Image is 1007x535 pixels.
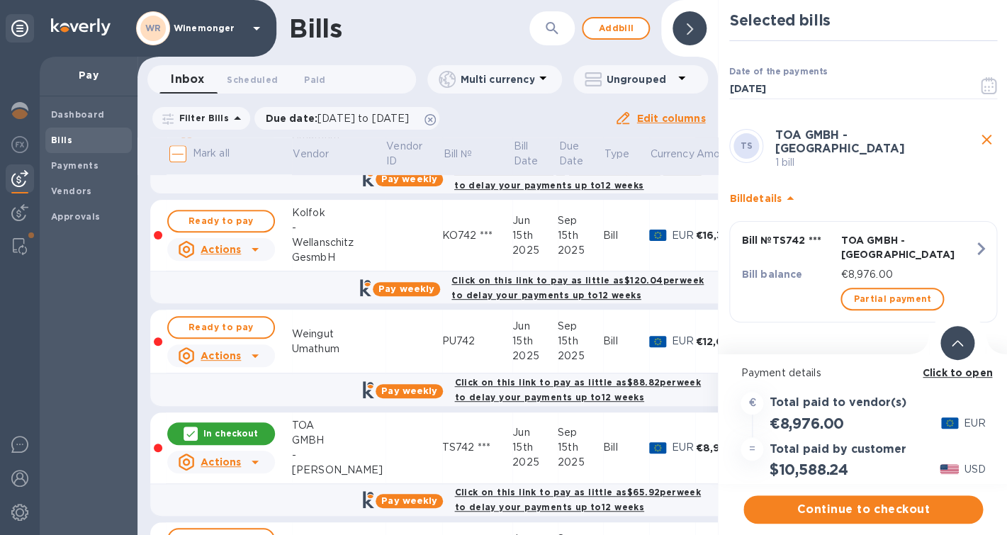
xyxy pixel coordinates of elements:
b: Click on this link to pay as little as $88.82 per week to delay your payments up to 12 weeks [454,377,700,402]
b: Payments [51,160,99,171]
div: Sep [558,425,603,440]
div: €16,345.20 [695,228,764,242]
u: Actions [201,244,241,255]
span: Bill Date [514,139,557,169]
p: Due Date [559,139,584,169]
div: Bill [603,440,649,455]
h3: Total paid to vendor(s) [769,396,906,410]
div: 2025 [512,455,558,470]
b: Click on this link to pay as little as $56.50 per week to delay your payments up to 12 weeks [454,165,701,191]
h2: €8,976.00 [769,415,843,432]
b: Pay weekly [378,283,434,294]
button: Ready to pay [167,210,275,232]
h2: Selected bills [729,11,997,29]
div: 15th [512,228,558,243]
label: Date of the payments [729,68,827,77]
p: Amount [697,147,736,162]
h2: $10,588.24 [769,461,848,478]
div: GesmbH [292,250,386,265]
div: Sep [558,213,603,228]
span: Paid [304,72,325,87]
div: Umathum [292,342,386,356]
div: Billdetails [729,176,997,221]
p: Bill № TS742 *** [741,233,835,247]
div: 2025 [512,243,558,258]
span: Ready to pay [180,319,262,336]
div: Jun [512,213,558,228]
span: Bill № [443,147,490,162]
div: [PERSON_NAME] [292,463,386,478]
p: Ungrouped [606,72,673,86]
div: 2025 [558,455,603,470]
p: Due date : [266,111,417,125]
span: [DATE] to [DATE] [317,113,409,124]
span: Vendor ID [386,139,441,169]
b: TOA GMBH - [GEOGRAPHIC_DATA] [775,128,904,155]
div: = [741,438,763,461]
p: €8,976.00 [840,267,974,282]
div: 2025 [512,349,558,364]
p: Bill balance [741,267,835,281]
b: Click to open [923,367,993,378]
p: 1 bill [775,155,976,170]
span: Amount [697,147,755,162]
p: Vendor [293,147,329,162]
u: Actions [201,350,241,361]
span: Type [604,147,648,162]
b: Click on this link to pay as little as $120.04 per week to delay your payments up to 12 weeks [451,275,704,300]
span: Inbox [171,69,204,89]
div: €8,976.00 [695,441,764,455]
div: Sep [558,319,603,334]
img: Foreign exchange [11,136,28,153]
u: Edit columns [637,113,706,124]
div: Unpin categories [6,14,34,43]
div: Bill [603,334,649,349]
span: Due Date [559,139,602,169]
div: Weingut [292,327,386,342]
p: Multi currency [460,72,534,86]
b: Click on this link to pay as little as $65.92 per week to delay your payments up to 12 weeks [454,487,700,512]
div: €12,094.20 [695,334,764,349]
button: Partial payment [840,288,944,310]
div: Wellanschitz [292,235,386,250]
span: Continue to checkout [755,501,972,518]
h3: Total paid by customer [769,443,906,456]
img: Logo [51,18,111,35]
p: EUR [672,440,695,455]
button: Ready to pay [167,316,275,339]
p: Vendor ID [386,139,422,169]
div: 15th [512,334,558,349]
div: TOA [292,418,386,433]
div: Jun [512,425,558,440]
p: Bill № [443,147,472,162]
b: Pay weekly [381,174,437,184]
div: PU742 [442,334,512,349]
b: Bill details [729,193,781,204]
span: Add bill [595,20,637,37]
div: - [292,448,386,463]
p: Payment details [741,366,986,381]
b: Dashboard [51,109,105,120]
div: 15th [558,228,603,243]
span: Scheduled [227,72,278,87]
div: Jun [512,319,558,334]
b: WR [145,23,162,33]
strong: € [748,397,755,408]
b: Vendors [51,186,92,196]
p: Winemonger [174,23,244,33]
b: Bills [51,135,72,145]
p: Currency [650,147,694,162]
p: Type [604,147,630,162]
b: Pay weekly [381,495,437,506]
button: Addbill [582,17,650,40]
div: 15th [512,440,558,455]
p: EUR [672,334,695,349]
p: Filter Bills [174,112,229,124]
span: Vendor [293,147,347,162]
b: TS [740,140,753,151]
p: EUR [672,228,695,243]
p: Mark all [193,146,230,161]
u: Actions [201,456,241,468]
p: TOA GMBH - [GEOGRAPHIC_DATA] [840,233,974,261]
